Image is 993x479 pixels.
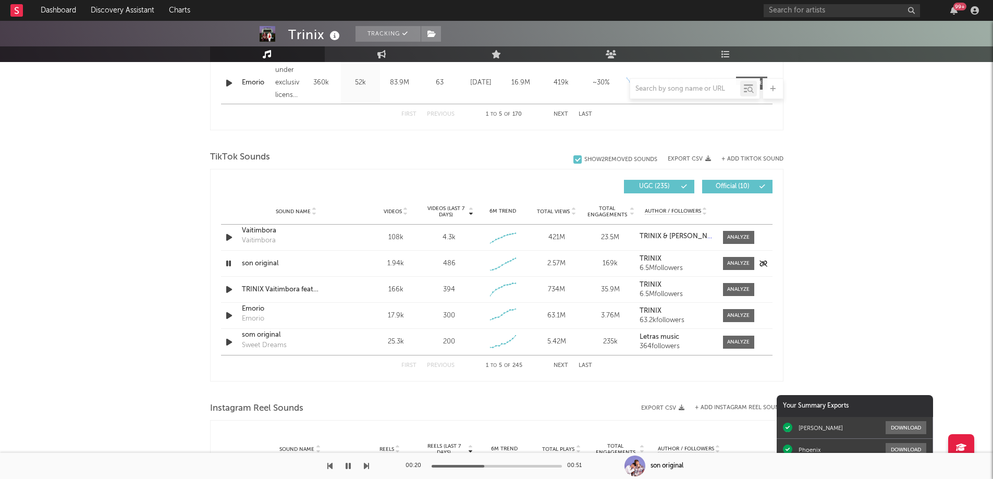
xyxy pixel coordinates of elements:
[586,285,634,295] div: 35.9M
[532,285,581,295] div: 734M
[372,285,420,295] div: 166k
[242,226,351,236] a: Vaitimbora
[624,180,694,193] button: UGC(235)
[475,360,533,372] div: 1 5 245
[668,156,711,162] button: Export CSV
[777,395,933,417] div: Your Summary Exports
[631,183,679,190] span: UGC ( 235 )
[425,205,467,218] span: Videos (last 7 days)
[275,64,299,102] div: under exclusive license to WEA France, A Warner Music Company, © 2023 Trinix Music
[640,255,661,262] strong: TRINIX
[242,340,287,351] div: Sweet Dreams
[443,232,456,243] div: 4.3k
[630,85,740,93] input: Search by song name or URL
[372,311,420,321] div: 17.9k
[711,156,783,162] button: + Add TikTok Sound
[554,363,568,369] button: Next
[491,112,497,117] span: to
[421,443,467,456] span: Reels (last 7 days)
[584,156,657,163] div: Show 2 Removed Sounds
[695,405,783,411] button: + Add Instagram Reel Sound
[242,259,351,269] a: son original
[443,311,455,321] div: 300
[279,446,314,452] span: Sound Name
[651,461,683,471] div: son original
[886,421,926,434] button: Download
[554,112,568,117] button: Next
[641,405,684,411] button: Export CSV
[586,337,634,347] div: 235k
[401,363,416,369] button: First
[532,259,581,269] div: 2.57M
[288,26,342,43] div: Trinix
[640,308,661,314] strong: TRINIX
[640,281,661,288] strong: TRINIX
[567,460,588,472] div: 00:51
[379,446,394,452] span: Reels
[886,443,926,456] button: Download
[401,112,416,117] button: First
[242,330,351,340] a: som original
[658,446,714,452] span: Author / Followers
[532,337,581,347] div: 5.42M
[586,311,634,321] div: 3.76M
[355,26,421,42] button: Tracking
[640,233,712,240] a: TRINIX & [PERSON_NAME]
[276,208,311,215] span: Sound Name
[640,334,679,340] strong: Letras music
[640,317,712,324] div: 63.2k followers
[593,443,639,456] span: Total Engagements
[950,6,958,15] button: 99+
[242,285,351,295] div: TRINIX Vaitimbora feat [PERSON_NAME]
[210,151,270,164] span: TikTok Sounds
[586,259,634,269] div: 169k
[406,460,426,472] div: 00:20
[479,445,531,453] div: 6M Trend
[586,232,634,243] div: 23.5M
[427,363,455,369] button: Previous
[372,337,420,347] div: 25.3k
[640,265,712,272] div: 6.5M followers
[721,156,783,162] button: + Add TikTok Sound
[586,205,628,218] span: Total Engagements
[443,285,455,295] div: 394
[640,343,712,350] div: 364 followers
[640,308,712,315] a: TRINIX
[532,232,581,243] div: 421M
[799,446,820,453] div: Phoenix
[579,363,592,369] button: Last
[702,180,773,193] button: Official(10)
[542,446,574,452] span: Total Plays
[640,291,712,298] div: 6.5M followers
[372,232,420,243] div: 108k
[579,112,592,117] button: Last
[645,208,701,215] span: Author / Followers
[372,259,420,269] div: 1.94k
[443,259,456,269] div: 486
[443,337,455,347] div: 200
[479,207,527,215] div: 6M Trend
[684,405,783,411] div: + Add Instagram Reel Sound
[709,183,757,190] span: Official ( 10 )
[242,236,276,246] div: Vaitimbora
[504,112,510,117] span: of
[491,363,497,368] span: to
[384,208,402,215] span: Videos
[532,311,581,321] div: 63.1M
[640,233,723,240] strong: TRINIX & [PERSON_NAME]
[799,424,843,432] div: [PERSON_NAME]
[427,112,455,117] button: Previous
[504,363,510,368] span: of
[537,208,570,215] span: Total Views
[640,281,712,289] a: TRINIX
[640,255,712,263] a: TRINIX
[242,304,351,314] a: Emorio
[764,4,920,17] input: Search for artists
[475,108,533,121] div: 1 5 170
[953,3,966,10] div: 99 +
[640,334,712,341] a: Letras music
